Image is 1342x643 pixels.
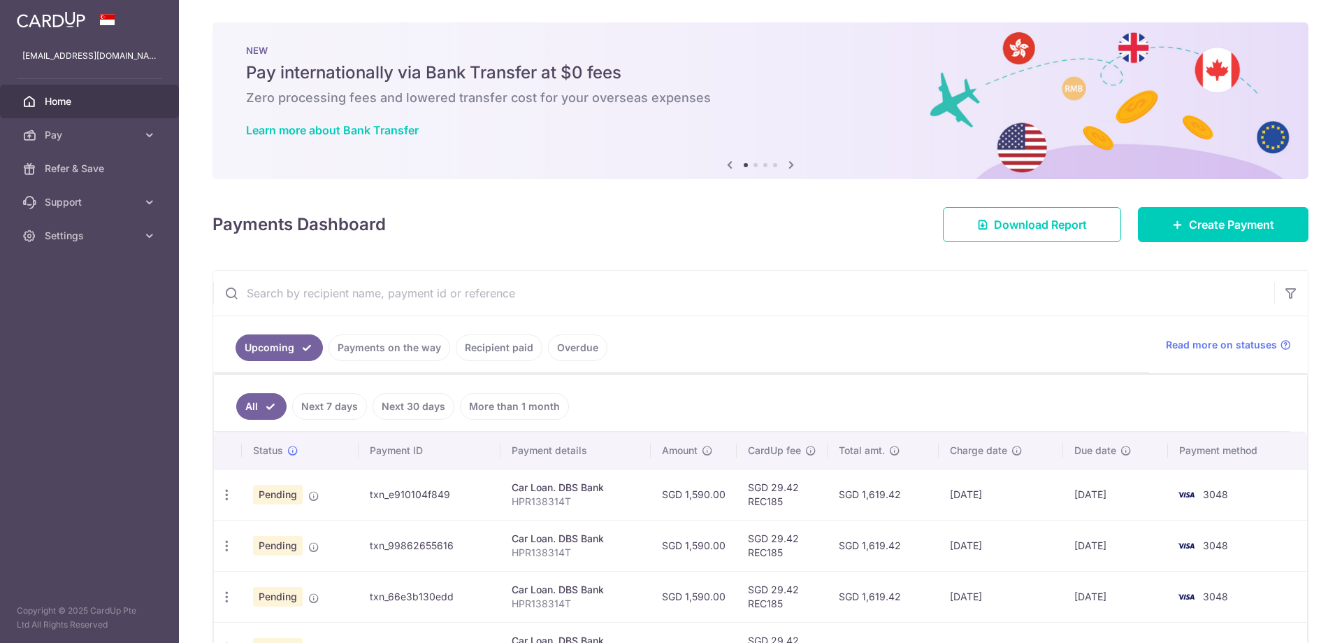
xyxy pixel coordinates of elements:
td: SGD 1,590.00 [651,469,737,520]
img: Bank Card [1172,486,1200,503]
p: HPR138314T [512,495,640,509]
td: [DATE] [1063,571,1168,622]
td: [DATE] [1063,469,1168,520]
th: Payment ID [359,432,500,469]
div: Car Loan. DBS Bank [512,481,640,495]
td: SGD 29.42 REC185 [737,469,828,520]
td: SGD 29.42 REC185 [737,520,828,571]
span: Total amt. [839,444,885,458]
img: Bank Card [1172,588,1200,605]
a: Overdue [548,334,607,361]
span: Refer & Save [45,162,137,176]
td: SGD 1,590.00 [651,520,737,571]
td: SGD 1,619.42 [828,520,939,571]
a: Recipient paid [456,334,542,361]
img: CardUp [17,11,85,28]
p: HPR138314T [512,546,640,560]
span: Pending [253,485,303,504]
th: Payment method [1168,432,1307,469]
span: 3048 [1203,539,1228,551]
span: Status [253,444,283,458]
span: Support [45,195,137,209]
td: SGD 1,590.00 [651,571,737,622]
span: 3048 [1203,591,1228,602]
td: txn_e910104f849 [359,469,500,520]
p: [EMAIL_ADDRESS][DOMAIN_NAME] [22,49,157,63]
td: [DATE] [939,571,1063,622]
span: Pay [45,128,137,142]
span: Home [45,94,137,108]
td: [DATE] [1063,520,1168,571]
div: Car Loan. DBS Bank [512,532,640,546]
td: [DATE] [939,520,1063,571]
span: Create Payment [1189,216,1274,233]
a: All [236,393,287,420]
span: Settings [45,229,137,243]
span: Download Report [994,216,1087,233]
span: 3048 [1203,488,1228,500]
div: Car Loan. DBS Bank [512,583,640,597]
td: txn_66e3b130edd [359,571,500,622]
iframe: Opens a widget where you can find more information [1253,601,1328,636]
img: Bank Card [1172,537,1200,554]
img: Bank transfer banner [212,22,1308,179]
a: Payments on the way [329,334,450,361]
td: [DATE] [939,469,1063,520]
h5: Pay internationally via Bank Transfer at $0 fees [246,62,1275,84]
span: Read more on statuses [1166,338,1277,352]
a: Upcoming [236,334,323,361]
p: NEW [246,45,1275,56]
p: HPR138314T [512,597,640,611]
span: Pending [253,587,303,607]
td: txn_99862655616 [359,520,500,571]
span: Due date [1074,444,1116,458]
span: Amount [662,444,698,458]
a: Next 30 days [373,393,454,420]
td: SGD 1,619.42 [828,571,939,622]
h4: Payments Dashboard [212,212,386,237]
a: Next 7 days [292,393,367,420]
span: CardUp fee [748,444,801,458]
a: Create Payment [1138,207,1308,242]
input: Search by recipient name, payment id or reference [213,271,1274,316]
a: More than 1 month [460,393,569,420]
td: SGD 29.42 REC185 [737,571,828,622]
th: Payment details [500,432,651,469]
td: SGD 1,619.42 [828,469,939,520]
a: Download Report [943,207,1121,242]
a: Learn more about Bank Transfer [246,123,419,137]
span: Pending [253,536,303,556]
a: Read more on statuses [1166,338,1291,352]
span: Charge date [950,444,1007,458]
h6: Zero processing fees and lowered transfer cost for your overseas expenses [246,90,1275,106]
